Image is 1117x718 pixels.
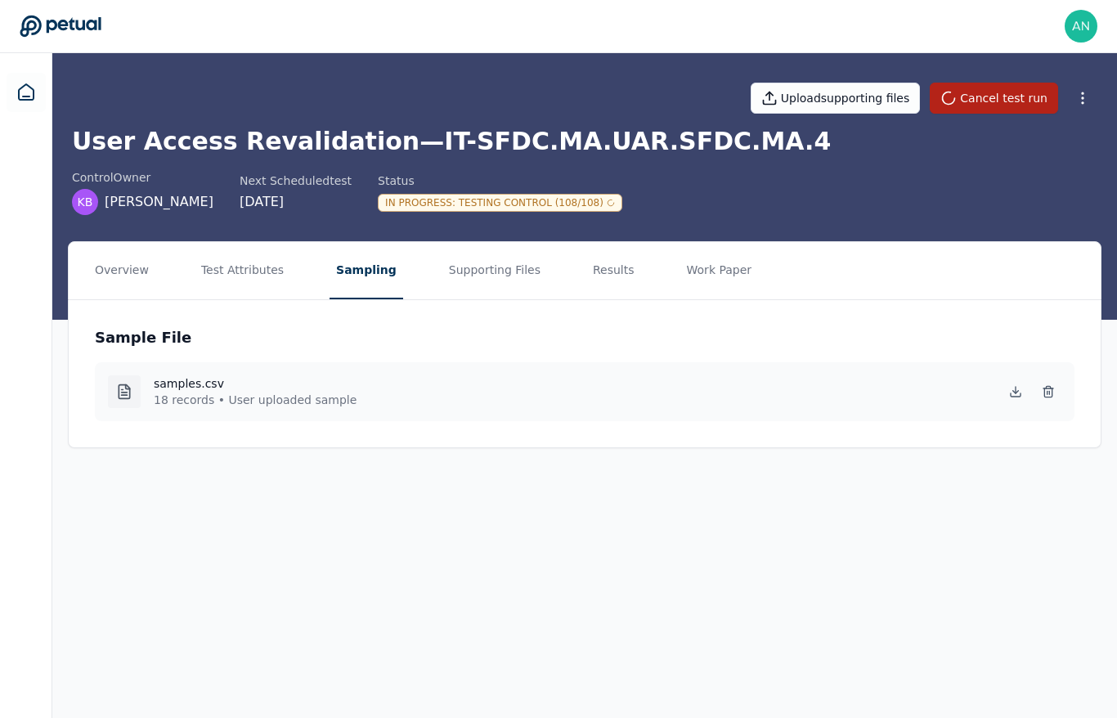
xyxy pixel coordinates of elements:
[680,242,759,299] button: Work Paper
[378,173,622,189] div: Status
[442,242,547,299] button: Supporting Files
[1065,10,1097,43] img: andrew+klaviyo@petual.ai
[20,15,101,38] a: Go to Dashboard
[751,83,921,114] button: Uploadsupporting files
[1003,379,1029,405] button: Download Sample File
[330,242,403,299] button: Sampling
[154,392,357,408] p: 18 records • User uploaded sample
[7,73,46,112] a: Dashboard
[95,326,191,349] h3: Sample File
[88,242,155,299] button: Overview
[69,242,1101,299] nav: Tabs
[154,375,357,392] h4: samples.csv
[1035,379,1061,405] button: Delete Sample File
[105,192,213,212] span: [PERSON_NAME]
[72,169,213,186] div: control Owner
[1068,83,1097,113] button: More Options
[586,242,641,299] button: Results
[72,127,1097,156] h1: User Access Revalidation — IT-SFDC.MA.UAR.SFDC.MA.4
[240,192,352,212] div: [DATE]
[78,194,93,210] span: KB
[930,83,1058,114] button: Cancel test run
[378,194,622,212] div: In Progress : Testing Control (108/108)
[195,242,290,299] button: Test Attributes
[240,173,352,189] div: Next Scheduled test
